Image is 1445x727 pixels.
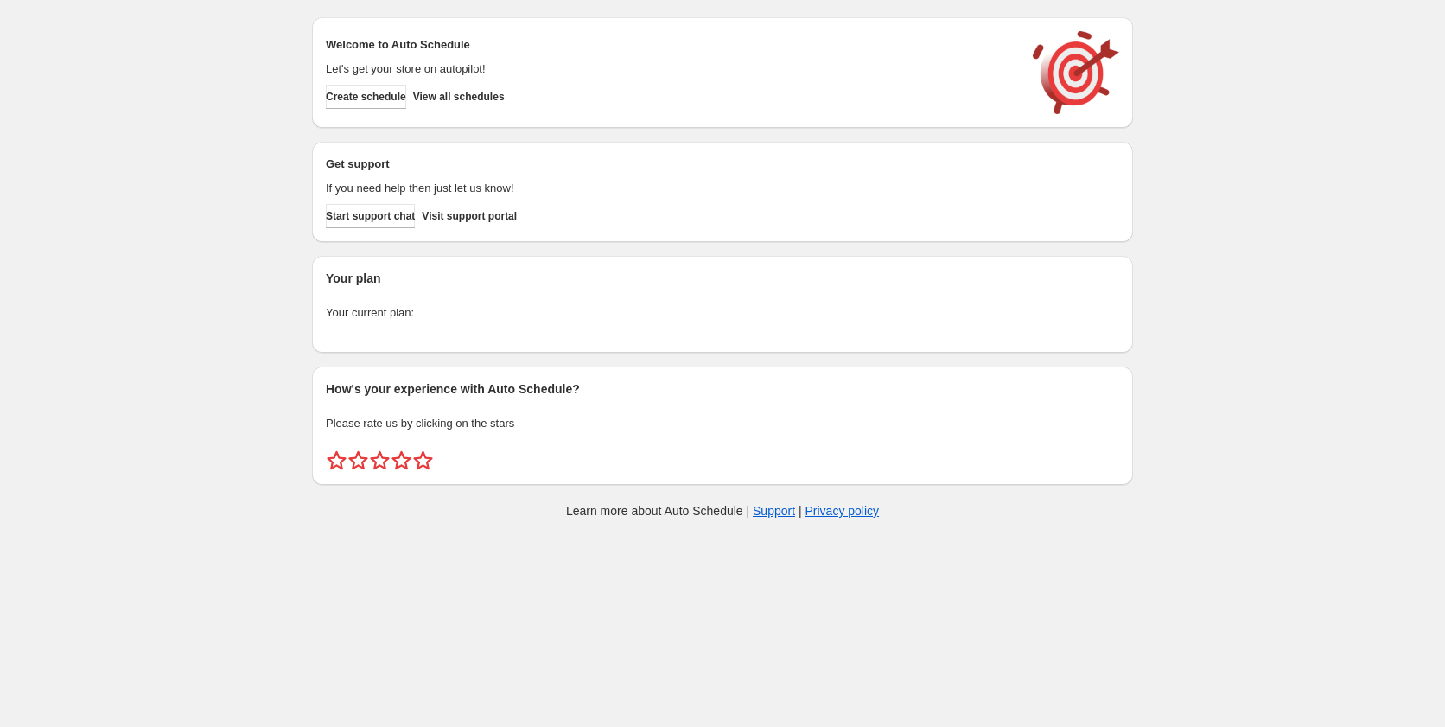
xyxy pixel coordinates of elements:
p: Your current plan: [326,304,1119,322]
h2: Welcome to Auto Schedule [326,36,1015,54]
h2: How's your experience with Auto Schedule? [326,380,1119,398]
a: Support [753,504,795,518]
p: If you need help then just let us know! [326,180,1015,197]
a: Privacy policy [805,504,880,518]
button: View all schedules [413,85,505,109]
button: Create schedule [326,85,406,109]
p: Please rate us by clicking on the stars [326,415,1119,432]
a: Start support chat [326,204,415,228]
span: Start support chat [326,209,415,223]
a: Visit support portal [422,204,517,228]
span: Visit support portal [422,209,517,223]
p: Learn more about Auto Schedule | | [566,502,879,520]
span: Create schedule [326,90,406,104]
span: View all schedules [413,90,505,104]
p: Let's get your store on autopilot! [326,61,1015,78]
h2: Your plan [326,270,1119,287]
h2: Get support [326,156,1015,173]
